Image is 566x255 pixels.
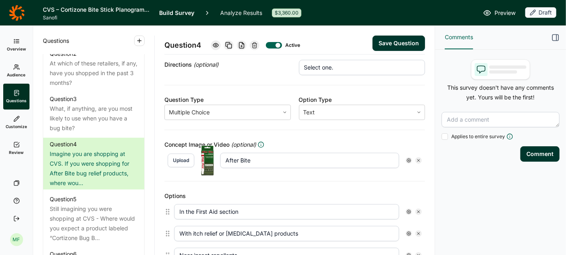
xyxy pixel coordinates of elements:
[7,72,26,78] span: Audience
[231,140,256,150] span: (optional)
[520,146,560,162] button: Comment
[483,8,516,18] a: Preview
[164,60,291,70] div: Directions
[372,36,425,51] button: Save Question
[50,104,138,133] div: What, if anything, are you most likely to use when you have a bug bite?
[415,230,422,237] div: Remove
[10,233,23,246] div: MF
[406,209,412,215] div: Settings
[3,58,29,84] a: Audience
[43,15,149,21] span: Sanofi
[445,32,473,42] span: Comments
[3,84,29,110] a: Questions
[451,133,505,140] span: Applies to entire survey
[442,83,560,102] p: This survey doesn't have any comments yet. Yours will be the first!
[50,149,138,188] div: Imagine you are shopping at CVS. If you were shopping for After Bite bug relief products, where w...
[43,193,144,244] a: Question5Still imagining you were shopping at CVS - Where would you expect a product labeled “Cor...
[299,95,425,105] div: Option Type
[220,153,399,168] input: Concept Name...
[7,46,26,52] span: Overview
[164,140,425,150] div: Concept Image or Video
[50,204,138,243] div: Still imagining you were shopping at CVS - Where would you expect a product labeled “Cortizone Bu...
[406,230,412,237] div: Settings
[272,8,301,17] div: $3,360.00
[164,191,425,201] div: Options
[6,124,27,129] span: Customize
[3,32,29,58] a: Overview
[3,110,29,135] a: Customize
[50,139,77,149] div: Question 4
[43,47,144,89] a: Question2At which of these retailers, if any, have you shopped in the past 3 months?
[168,154,194,167] button: Upload
[285,42,298,48] div: Active
[6,98,27,103] span: Questions
[50,59,138,88] div: At which of these retailers, if any, have you shopped in the past 3 months?
[3,135,29,161] a: Review
[50,194,76,204] div: Question 5
[43,36,69,46] span: Questions
[43,138,144,190] a: Question4Imagine you are shopping at CVS. If you were shopping for After Bite bug relief products...
[445,26,473,49] button: Comments
[201,145,214,175] img: cuvgg3b0lhjdjtqp1e6c.png
[250,40,259,50] div: Delete
[43,5,149,15] h1: CVS – Cortizone Bite Stick Planogram Location
[194,60,219,70] span: (optional)
[50,94,77,104] div: Question 3
[494,8,516,18] span: Preview
[164,40,201,51] span: Question 4
[406,157,412,164] div: Settings
[415,209,422,215] div: Remove
[525,7,556,19] button: Draft
[9,150,24,155] span: Review
[525,7,556,18] div: Draft
[164,95,291,105] div: Question Type
[415,157,422,164] div: Remove
[43,93,144,135] a: Question3What, if anything, are you most likely to use when you have a bug bite?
